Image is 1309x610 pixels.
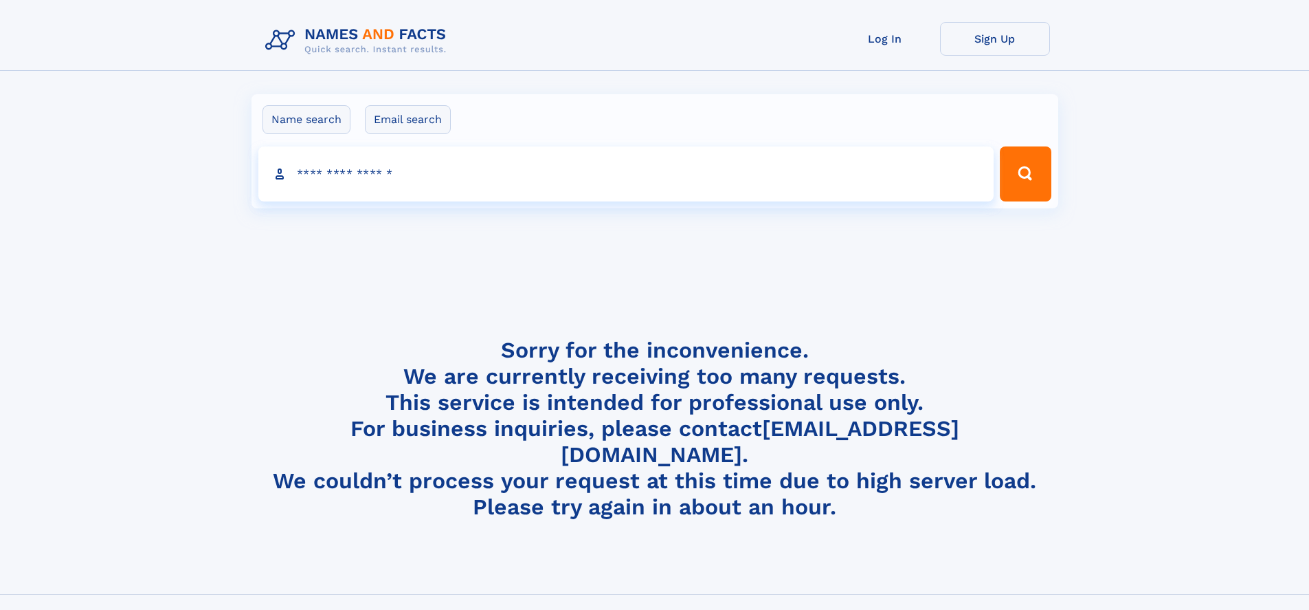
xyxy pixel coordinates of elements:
[262,105,350,134] label: Name search
[260,22,458,59] img: Logo Names and Facts
[830,22,940,56] a: Log In
[561,415,959,468] a: [EMAIL_ADDRESS][DOMAIN_NAME]
[1000,146,1051,201] button: Search Button
[260,337,1050,521] h4: Sorry for the inconvenience. We are currently receiving too many requests. This service is intend...
[940,22,1050,56] a: Sign Up
[365,105,451,134] label: Email search
[258,146,994,201] input: search input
